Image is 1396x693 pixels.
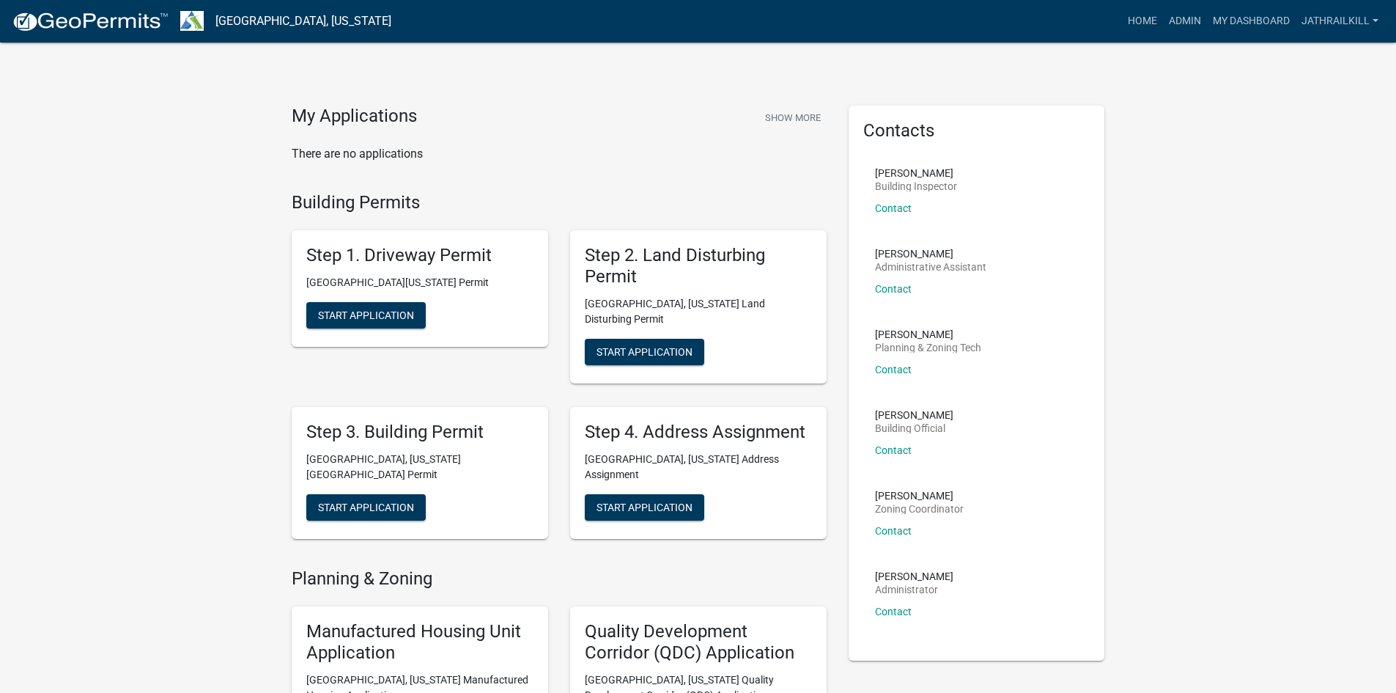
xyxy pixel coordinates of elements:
[759,106,827,130] button: Show More
[875,571,953,582] p: [PERSON_NAME]
[875,168,957,178] p: [PERSON_NAME]
[1207,7,1296,35] a: My Dashboard
[1296,7,1384,35] a: Jathrailkill
[292,106,417,128] h4: My Applications
[875,329,981,340] p: [PERSON_NAME]
[875,410,953,420] p: [PERSON_NAME]
[875,181,957,191] p: Building Inspector
[215,9,391,34] a: [GEOGRAPHIC_DATA], [US_STATE]
[585,452,812,483] p: [GEOGRAPHIC_DATA], [US_STATE] Address Assignment
[306,302,426,329] button: Start Application
[597,501,693,513] span: Start Application
[1163,7,1207,35] a: Admin
[292,568,827,590] h4: Planning & Zoning
[292,145,827,163] p: There are no applications
[585,339,704,365] button: Start Application
[318,309,414,321] span: Start Application
[875,491,964,501] p: [PERSON_NAME]
[597,345,693,357] span: Start Application
[585,245,812,287] h5: Step 2. Land Disturbing Permit
[875,584,953,595] p: Administrator
[875,423,953,433] p: Building Official
[875,364,912,375] a: Contact
[875,202,912,214] a: Contact
[585,494,704,521] button: Start Application
[585,296,812,327] p: [GEOGRAPHIC_DATA], [US_STATE] Land Disturbing Permit
[875,525,912,537] a: Contact
[863,120,1090,142] h5: Contacts
[180,11,204,31] img: Troup County, Georgia
[306,245,533,266] h5: Step 1. Driveway Permit
[875,606,912,617] a: Contact
[306,275,533,290] p: [GEOGRAPHIC_DATA][US_STATE] Permit
[875,504,964,514] p: Zoning Coordinator
[875,262,986,272] p: Administrative Assistant
[875,283,912,295] a: Contact
[875,444,912,456] a: Contact
[306,422,533,443] h5: Step 3. Building Permit
[318,501,414,513] span: Start Application
[875,249,986,259] p: [PERSON_NAME]
[292,192,827,213] h4: Building Permits
[306,494,426,521] button: Start Application
[306,452,533,483] p: [GEOGRAPHIC_DATA], [US_STATE][GEOGRAPHIC_DATA] Permit
[875,342,981,353] p: Planning & Zoning Tech
[1122,7,1163,35] a: Home
[585,621,812,664] h5: Quality Development Corridor (QDC) Application
[585,422,812,443] h5: Step 4. Address Assignment
[306,621,533,664] h5: Manufactured Housing Unit Application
